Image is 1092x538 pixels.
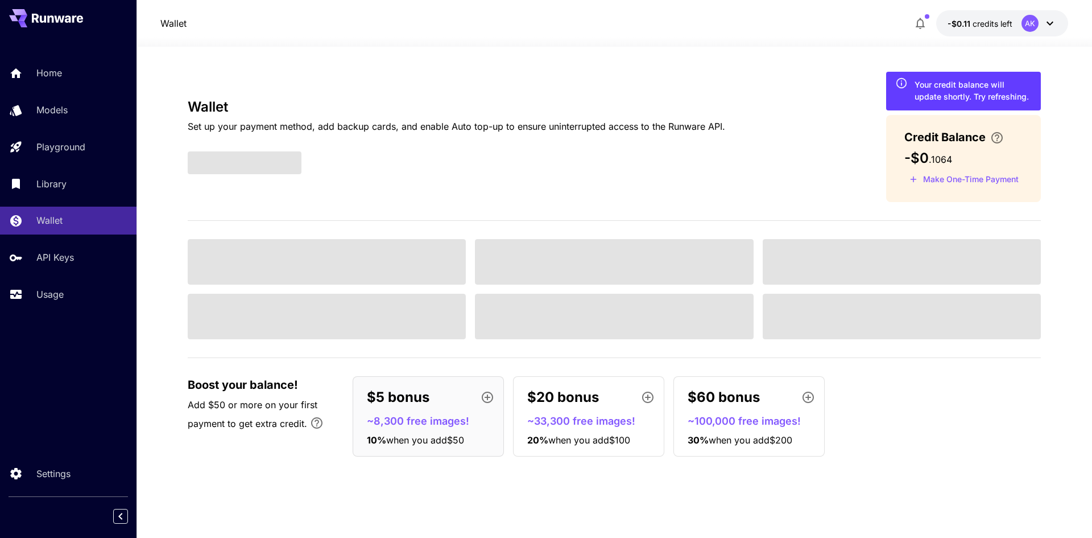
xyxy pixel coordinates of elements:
[36,177,67,191] p: Library
[688,387,760,408] p: $60 bonus
[904,150,929,166] span: -$0
[904,129,986,146] span: Credit Balance
[188,376,298,393] span: Boost your balance!
[709,434,792,446] span: when you add $200
[36,103,68,117] p: Models
[948,18,1012,30] div: -$0.1064
[36,140,85,154] p: Playground
[948,19,973,28] span: -$0.11
[527,387,599,408] p: $20 bonus
[188,399,317,429] span: Add $50 or more on your first payment to get extra credit.
[929,154,952,165] span: . 1064
[36,467,71,480] p: Settings
[688,413,820,429] p: ~100,000 free images!
[548,434,630,446] span: when you add $100
[1021,15,1039,32] div: AK
[986,131,1008,145] button: Enter your card details and choose an Auto top-up amount to avoid service interruptions. We'll au...
[367,413,499,429] p: ~8,300 free images!
[36,288,64,301] p: Usage
[386,434,464,446] span: when you add $50
[122,506,136,527] div: Collapse sidebar
[36,250,74,264] p: API Keys
[904,171,1024,188] button: Make a one-time, non-recurring payment
[936,10,1068,36] button: -$0.1064AK
[188,120,725,133] p: Set up your payment method, add backup cards, and enable Auto top-up to ensure uninterrupted acce...
[367,387,429,408] p: $5 bonus
[36,213,63,227] p: Wallet
[113,509,128,524] button: Collapse sidebar
[188,99,725,115] h3: Wallet
[527,434,548,446] span: 20 %
[688,434,709,446] span: 30 %
[973,19,1012,28] span: credits left
[160,17,187,30] a: Wallet
[36,66,62,80] p: Home
[527,413,659,429] p: ~33,300 free images!
[305,412,328,434] button: Bonus applies only to your first payment, up to 30% on the first $1,000.
[915,79,1032,102] div: Your credit balance will update shortly. Try refreshing.
[367,434,386,446] span: 10 %
[160,17,187,30] nav: breadcrumb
